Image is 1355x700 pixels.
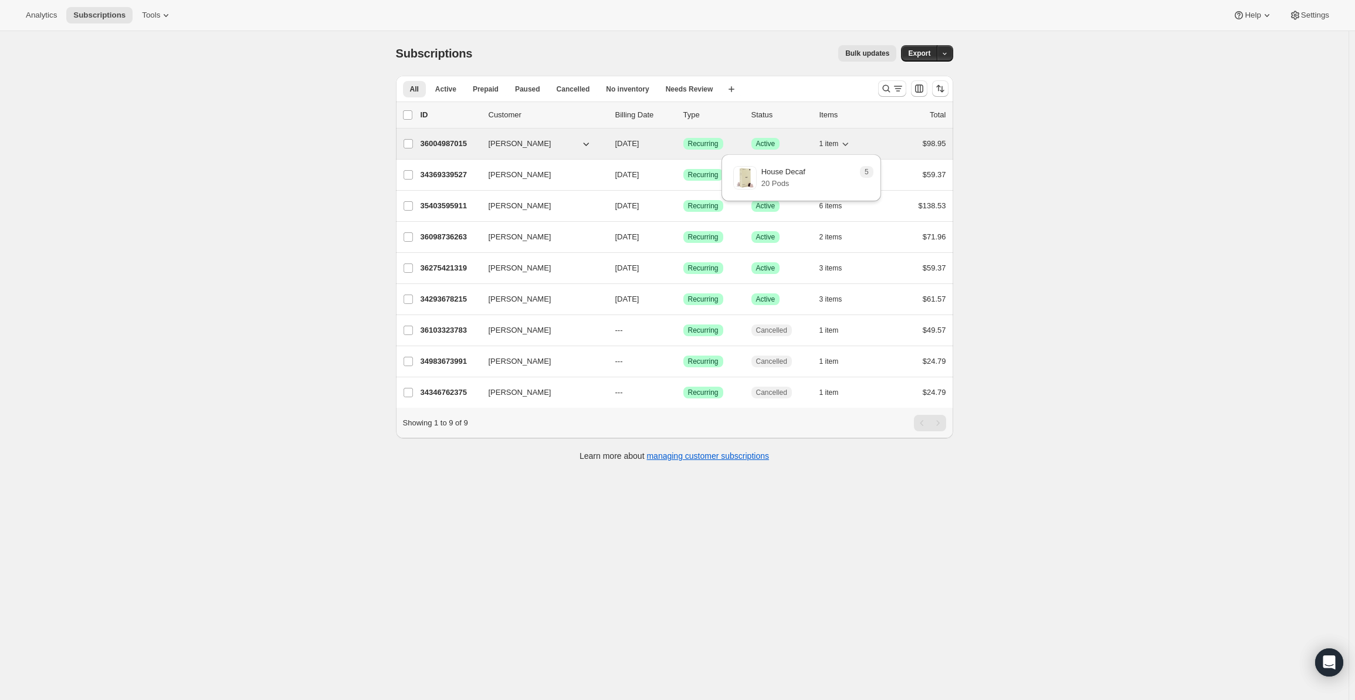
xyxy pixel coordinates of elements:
[421,262,479,274] p: 36275421319
[819,136,852,152] button: 1 item
[722,81,741,97] button: Create new view
[1226,7,1279,23] button: Help
[489,169,551,181] span: [PERSON_NAME]
[421,200,479,212] p: 35403595911
[688,170,719,180] span: Recurring
[421,229,946,245] div: 36098736263[PERSON_NAME][DATE]SuccessRecurringSuccessActive2 items$71.96
[908,49,930,58] span: Export
[421,169,479,181] p: 34369339527
[557,84,590,94] span: Cancelled
[489,231,551,243] span: [PERSON_NAME]
[482,165,599,184] button: [PERSON_NAME]
[819,357,839,366] span: 1 item
[1245,11,1261,20] span: Help
[482,197,599,215] button: [PERSON_NAME]
[923,232,946,241] span: $71.96
[688,357,719,366] span: Recurring
[473,84,499,94] span: Prepaid
[923,263,946,272] span: $59.37
[688,263,719,273] span: Recurring
[923,170,946,179] span: $59.37
[688,201,719,211] span: Recurring
[403,417,468,429] p: Showing 1 to 9 of 9
[666,84,713,94] span: Needs Review
[615,295,639,303] span: [DATE]
[421,293,479,305] p: 34293678215
[923,295,946,303] span: $61.57
[615,170,639,179] span: [DATE]
[761,178,805,190] p: 20 Pods
[1282,7,1336,23] button: Settings
[615,326,623,334] span: ---
[819,353,852,370] button: 1 item
[580,450,769,462] p: Learn more about
[482,134,599,153] button: [PERSON_NAME]
[515,84,540,94] span: Paused
[923,139,946,148] span: $98.95
[646,451,769,461] a: managing customer subscriptions
[838,45,896,62] button: Bulk updates
[756,232,775,242] span: Active
[421,138,479,150] p: 36004987015
[615,388,623,397] span: ---
[688,139,719,148] span: Recurring
[421,384,946,401] div: 34346762375[PERSON_NAME]---SuccessRecurringCancelled1 item$24.79
[615,232,639,241] span: [DATE]
[1301,11,1329,20] span: Settings
[482,352,599,371] button: [PERSON_NAME]
[761,166,805,178] p: House Decaf
[489,138,551,150] span: [PERSON_NAME]
[73,11,126,20] span: Subscriptions
[819,139,839,148] span: 1 item
[482,228,599,246] button: [PERSON_NAME]
[421,322,946,339] div: 36103323783[PERSON_NAME]---SuccessRecurringCancelled1 item$49.57
[819,232,842,242] span: 2 items
[819,229,855,245] button: 2 items
[819,260,855,276] button: 3 items
[911,80,927,97] button: Customize table column order and visibility
[489,324,551,336] span: [PERSON_NAME]
[421,109,946,121] div: IDCustomerBilling DateTypeStatusItemsTotal
[410,84,419,94] span: All
[923,388,946,397] span: $24.79
[482,383,599,402] button: [PERSON_NAME]
[688,295,719,304] span: Recurring
[421,167,946,183] div: 34369339527[PERSON_NAME][DATE]SuccessRecurringSuccessActive1 item$59.37
[878,80,906,97] button: Search and filter results
[615,201,639,210] span: [DATE]
[489,356,551,367] span: [PERSON_NAME]
[733,166,757,190] img: variant image
[142,11,160,20] span: Tools
[26,11,57,20] span: Analytics
[1315,648,1343,677] div: Open Intercom Messenger
[688,232,719,242] span: Recurring
[615,357,623,366] span: ---
[932,80,948,97] button: Sort the results
[901,45,937,62] button: Export
[688,388,719,397] span: Recurring
[421,260,946,276] div: 36275421319[PERSON_NAME][DATE]SuccessRecurringSuccessActive3 items$59.37
[482,290,599,309] button: [PERSON_NAME]
[819,322,852,339] button: 1 item
[19,7,64,23] button: Analytics
[421,356,479,367] p: 34983673991
[482,259,599,278] button: [PERSON_NAME]
[421,109,479,121] p: ID
[756,326,787,335] span: Cancelled
[615,109,674,121] p: Billing Date
[683,109,742,121] div: Type
[421,291,946,307] div: 34293678215[PERSON_NAME][DATE]SuccessRecurringSuccessActive3 items$61.57
[756,263,775,273] span: Active
[688,326,719,335] span: Recurring
[66,7,133,23] button: Subscriptions
[435,84,456,94] span: Active
[489,387,551,398] span: [PERSON_NAME]
[489,262,551,274] span: [PERSON_NAME]
[482,321,599,340] button: [PERSON_NAME]
[489,200,551,212] span: [PERSON_NAME]
[489,293,551,305] span: [PERSON_NAME]
[819,384,852,401] button: 1 item
[606,84,649,94] span: No inventory
[923,326,946,334] span: $49.57
[135,7,179,23] button: Tools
